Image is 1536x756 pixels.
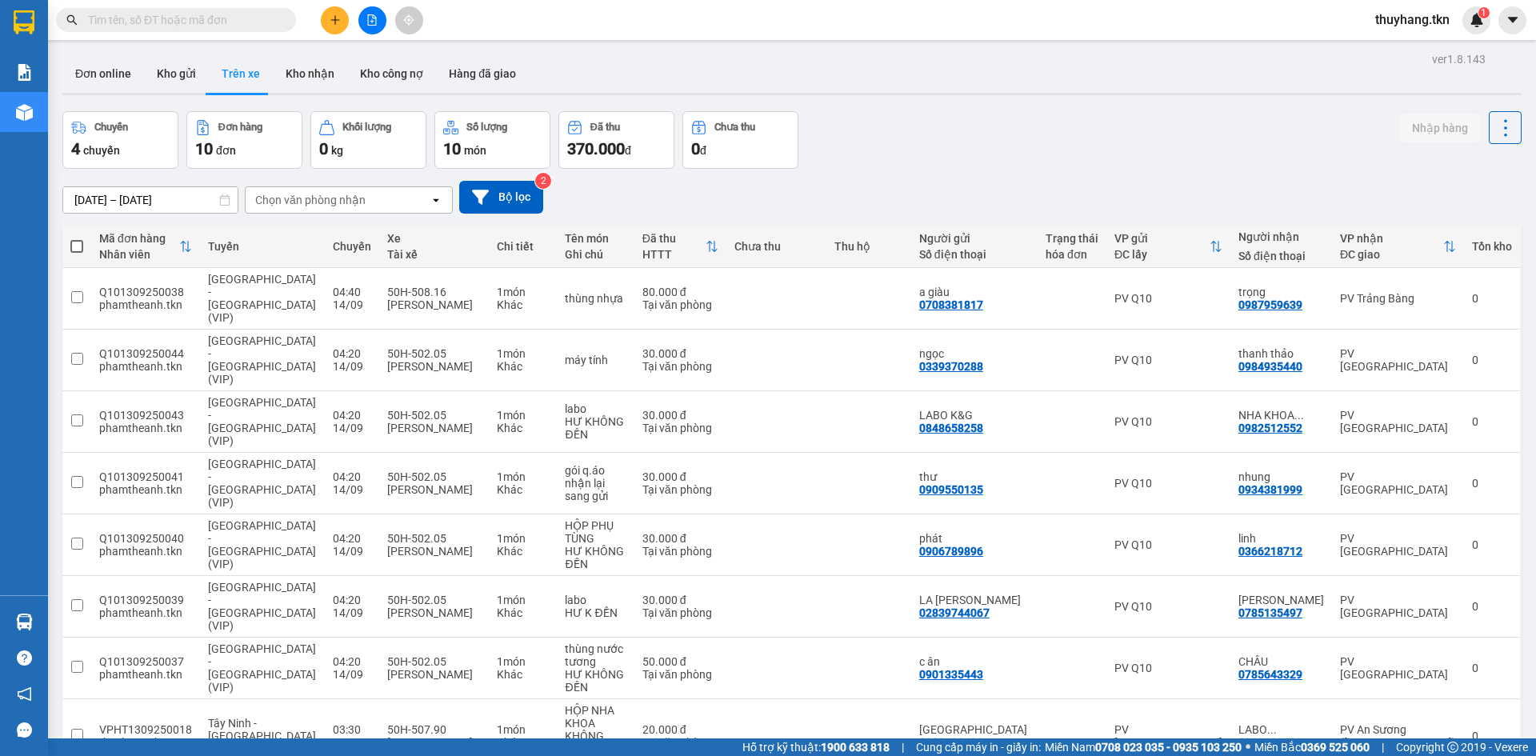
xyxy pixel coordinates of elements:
[208,334,316,386] span: [GEOGRAPHIC_DATA] - [GEOGRAPHIC_DATA] (VIP)
[99,606,192,619] div: phamtheanh.tkn
[1238,230,1324,243] div: Người nhận
[1478,7,1490,18] sup: 1
[497,360,549,373] div: Khác
[1472,354,1512,366] div: 0
[333,470,371,483] div: 04:20
[1481,7,1486,18] span: 1
[634,226,726,268] th: Toggle SortBy
[1382,738,1384,756] span: |
[17,686,32,702] span: notification
[333,594,371,606] div: 04:20
[565,402,626,415] div: labo
[497,347,549,360] div: 1 món
[558,111,674,169] button: Đã thu370.000đ
[331,144,343,157] span: kg
[1340,470,1456,496] div: PV [GEOGRAPHIC_DATA]
[742,738,890,756] span: Hỗ trợ kỹ thuật:
[919,736,983,749] div: 0909189689
[714,122,755,133] div: Chưa thu
[916,738,1041,756] span: Cung cấp máy in - giấy in:
[1340,232,1443,245] div: VP nhận
[387,232,481,245] div: Xe
[1238,422,1302,434] div: 0982512552
[333,347,371,360] div: 04:20
[83,144,120,157] span: chuyến
[434,111,550,169] button: Số lượng10món
[403,14,414,26] span: aim
[497,668,549,681] div: Khác
[17,650,32,666] span: question-circle
[1046,248,1098,261] div: hóa đơn
[919,483,983,496] div: 0909550135
[99,409,192,422] div: Q101309250043
[919,360,983,373] div: 0339370288
[1498,6,1526,34] button: caret-down
[99,532,192,545] div: Q101309250040
[497,470,549,483] div: 1 món
[1238,347,1324,360] div: thanh thảo
[1362,10,1462,30] span: thuyhang.tkn
[1114,538,1222,551] div: PV Q10
[387,248,481,261] div: Tài xế
[1332,226,1464,268] th: Toggle SortBy
[642,736,718,749] div: Tại văn phòng
[99,655,192,668] div: Q101309250037
[99,232,179,245] div: Mã đơn hàng
[919,347,1030,360] div: ngọc
[1301,741,1370,754] strong: 0369 525 060
[333,422,371,434] div: 14/09
[395,6,423,34] button: aim
[333,286,371,298] div: 04:40
[642,360,718,373] div: Tại văn phòng
[497,298,549,311] div: Khác
[1238,409,1324,422] div: NHA KHOA HỒNG CÔNG
[734,240,818,253] div: Chưa thu
[99,668,192,681] div: phamtheanh.tkn
[642,248,706,261] div: HTTT
[1470,13,1484,27] img: icon-new-feature
[195,139,213,158] span: 10
[1238,668,1302,681] div: 0785643329
[919,470,1030,483] div: thư
[700,144,706,157] span: đ
[333,736,371,749] div: 14/09
[1114,248,1210,261] div: ĐC lấy
[1340,248,1443,261] div: ĐC giao
[1447,742,1458,753] span: copyright
[1472,730,1512,742] div: 0
[567,139,625,158] span: 370.000
[99,248,179,261] div: Nhân viên
[16,614,33,630] img: warehouse-icon
[387,655,481,668] div: 50H-502.05
[430,194,442,206] svg: open
[208,273,316,324] span: [GEOGRAPHIC_DATA] - [GEOGRAPHIC_DATA] (VIP)
[497,532,549,545] div: 1 món
[99,483,192,496] div: phamtheanh.tkn
[99,470,192,483] div: Q101309250041
[387,736,481,749] div: [PERSON_NAME]
[919,606,990,619] div: 02839744067
[1506,13,1520,27] span: caret-down
[919,286,1030,298] div: a giàu
[1340,347,1456,373] div: PV [GEOGRAPHIC_DATA]
[464,144,486,157] span: món
[919,248,1030,261] div: Số điện thoại
[99,347,192,360] div: Q101309250044
[642,286,718,298] div: 80.000 đ
[94,122,128,133] div: Chuyến
[497,723,549,736] div: 1 món
[1114,662,1222,674] div: PV Q10
[625,144,631,157] span: đ
[218,122,262,133] div: Đơn hàng
[333,668,371,681] div: 14/09
[17,722,32,738] span: message
[99,286,192,298] div: Q101309250038
[565,594,626,606] div: labo
[1340,292,1456,305] div: PV Trảng Bàng
[1472,240,1512,253] div: Tồn kho
[387,286,481,298] div: 50H-508.16
[565,354,626,366] div: máy tính
[66,14,78,26] span: search
[358,6,386,34] button: file-add
[1114,232,1210,245] div: VP gửi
